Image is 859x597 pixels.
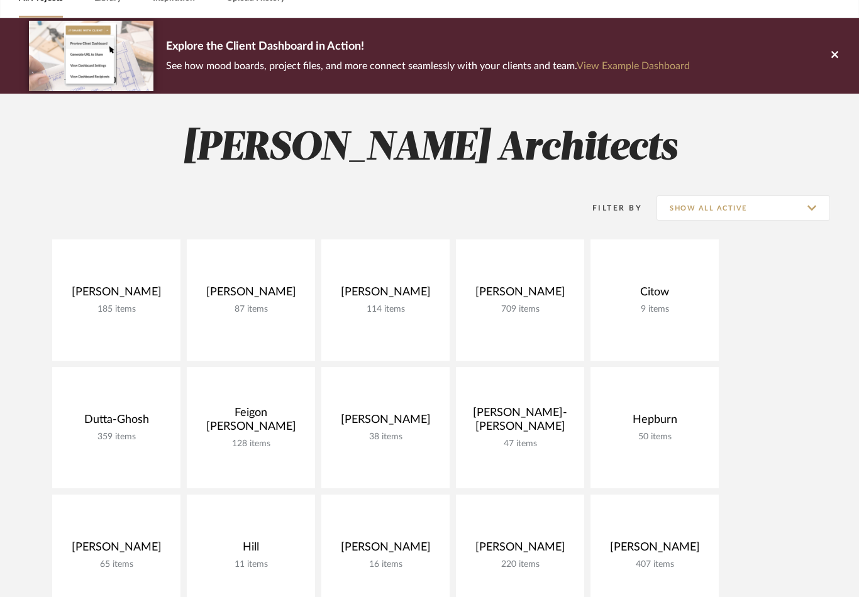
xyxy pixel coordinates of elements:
div: [PERSON_NAME] [331,285,440,304]
div: 87 items [197,304,305,315]
div: 114 items [331,304,440,315]
div: [PERSON_NAME] [466,540,574,559]
div: [PERSON_NAME] [62,540,170,559]
div: [PERSON_NAME] [197,285,305,304]
div: 16 items [331,559,440,570]
div: 65 items [62,559,170,570]
img: d5d033c5-7b12-40c2-a960-1ecee1989c38.png [29,21,153,90]
div: [PERSON_NAME]-[PERSON_NAME] [466,406,574,439]
div: [PERSON_NAME] [331,540,440,559]
div: 185 items [62,304,170,315]
div: 359 items [62,432,170,442]
div: 9 items [601,304,709,315]
div: 128 items [197,439,305,449]
div: Hill [197,540,305,559]
div: 38 items [331,432,440,442]
div: 220 items [466,559,574,570]
div: Dutta-Ghosh [62,413,170,432]
div: 11 items [197,559,305,570]
p: Explore the Client Dashboard in Action! [166,37,690,57]
p: See how mood boards, project files, and more connect seamlessly with your clients and team. [166,57,690,75]
div: 50 items [601,432,709,442]
div: Feigon [PERSON_NAME] [197,406,305,439]
div: 47 items [466,439,574,449]
div: [PERSON_NAME] [62,285,170,304]
div: 407 items [601,559,709,570]
div: [PERSON_NAME] [466,285,574,304]
a: View Example Dashboard [577,61,690,71]
div: 709 items [466,304,574,315]
div: [PERSON_NAME] [601,540,709,559]
div: Filter By [576,202,642,214]
div: Hepburn [601,413,709,432]
div: Citow [601,285,709,304]
div: [PERSON_NAME] [331,413,440,432]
